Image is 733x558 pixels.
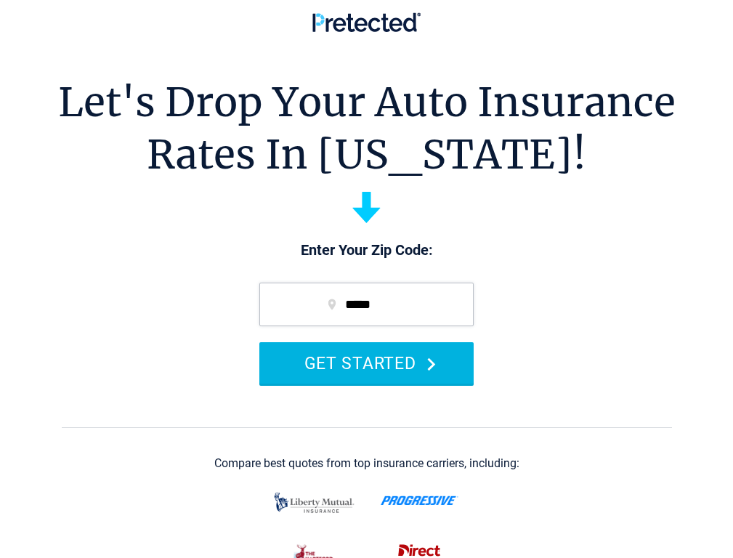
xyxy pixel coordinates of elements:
[259,283,474,326] input: zip code
[381,496,458,506] img: progressive
[270,485,358,520] img: liberty
[58,76,676,181] h1: Let's Drop Your Auto Insurance Rates In [US_STATE]!
[259,342,474,384] button: GET STARTED
[214,457,519,470] div: Compare best quotes from top insurance carriers, including:
[245,240,488,261] p: Enter Your Zip Code:
[312,12,421,32] img: Pretected Logo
